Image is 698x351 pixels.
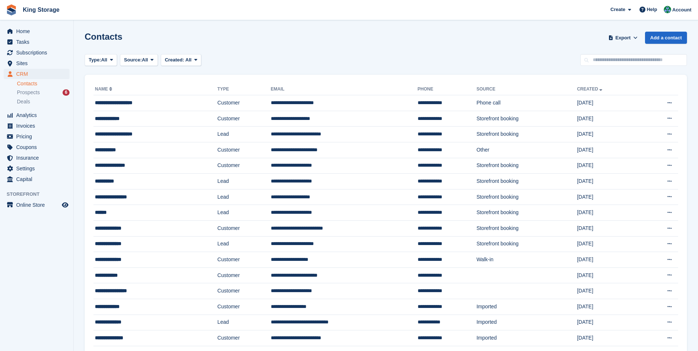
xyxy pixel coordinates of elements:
a: Prospects 6 [17,89,70,96]
span: Settings [16,163,60,174]
a: Created [577,86,604,92]
td: Storefront booking [476,189,577,205]
td: Customer [217,299,271,315]
span: Account [672,6,691,14]
th: Source [476,84,577,95]
td: [DATE] [577,189,641,205]
td: [DATE] [577,299,641,315]
span: Capital [16,174,60,184]
h1: Contacts [85,32,123,42]
button: Created: All [161,54,201,66]
td: [DATE] [577,267,641,283]
a: menu [4,37,70,47]
span: Pricing [16,131,60,142]
span: Storefront [7,191,73,198]
span: All [142,56,148,64]
td: [DATE] [577,315,641,330]
span: Export [616,34,631,42]
td: [DATE] [577,142,641,158]
a: menu [4,163,70,174]
td: [DATE] [577,174,641,189]
td: Lead [217,127,271,142]
td: [DATE] [577,330,641,346]
td: Lead [217,315,271,330]
span: Subscriptions [16,47,60,58]
td: [DATE] [577,111,641,127]
td: [DATE] [577,283,641,299]
span: Deals [17,98,30,105]
a: menu [4,69,70,79]
a: Name [95,86,114,92]
a: menu [4,200,70,210]
span: CRM [16,69,60,79]
td: Customer [217,95,271,111]
td: Customer [217,142,271,158]
th: Email [271,84,418,95]
button: Source: All [120,54,158,66]
img: John King [664,6,671,13]
td: Imported [476,330,577,346]
img: stora-icon-8386f47178a22dfd0bd8f6a31ec36ba5ce8667c1dd55bd0f319d3a0aa187defe.svg [6,4,17,15]
span: Home [16,26,60,36]
span: Tasks [16,37,60,47]
td: Customer [217,220,271,236]
span: Type: [89,56,101,64]
td: [DATE] [577,205,641,221]
td: Customer [217,283,271,299]
td: Storefront booking [476,236,577,252]
span: Analytics [16,110,60,120]
a: menu [4,110,70,120]
a: Deals [17,98,70,106]
a: menu [4,26,70,36]
span: Source: [124,56,142,64]
a: menu [4,153,70,163]
td: [DATE] [577,236,641,252]
th: Phone [418,84,476,95]
a: menu [4,174,70,184]
td: Imported [476,315,577,330]
div: 6 [63,89,70,96]
td: Storefront booking [476,174,577,189]
a: Contacts [17,80,70,87]
td: Imported [476,299,577,315]
td: Lead [217,189,271,205]
td: Customer [217,158,271,174]
button: Export [607,32,639,44]
span: Invoices [16,121,60,131]
td: [DATE] [577,127,641,142]
td: Storefront booking [476,127,577,142]
td: Customer [217,267,271,283]
td: Customer [217,252,271,268]
td: Storefront booking [476,220,577,236]
span: Sites [16,58,60,68]
span: All [185,57,192,63]
a: Add a contact [645,32,687,44]
td: Walk-in [476,252,577,268]
td: [DATE] [577,158,641,174]
td: Lead [217,174,271,189]
span: Online Store [16,200,60,210]
a: menu [4,131,70,142]
a: Preview store [61,201,70,209]
td: [DATE] [577,252,641,268]
td: Storefront booking [476,111,577,127]
a: menu [4,58,70,68]
td: Storefront booking [476,158,577,174]
span: Prospects [17,89,40,96]
span: Insurance [16,153,60,163]
th: Type [217,84,271,95]
td: Lead [217,236,271,252]
td: Storefront booking [476,205,577,221]
td: Customer [217,111,271,127]
span: All [101,56,107,64]
td: Phone call [476,95,577,111]
td: [DATE] [577,95,641,111]
td: Lead [217,205,271,221]
a: menu [4,47,70,58]
span: Create [610,6,625,13]
td: Other [476,142,577,158]
a: menu [4,142,70,152]
td: Customer [217,330,271,346]
td: [DATE] [577,220,641,236]
a: menu [4,121,70,131]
